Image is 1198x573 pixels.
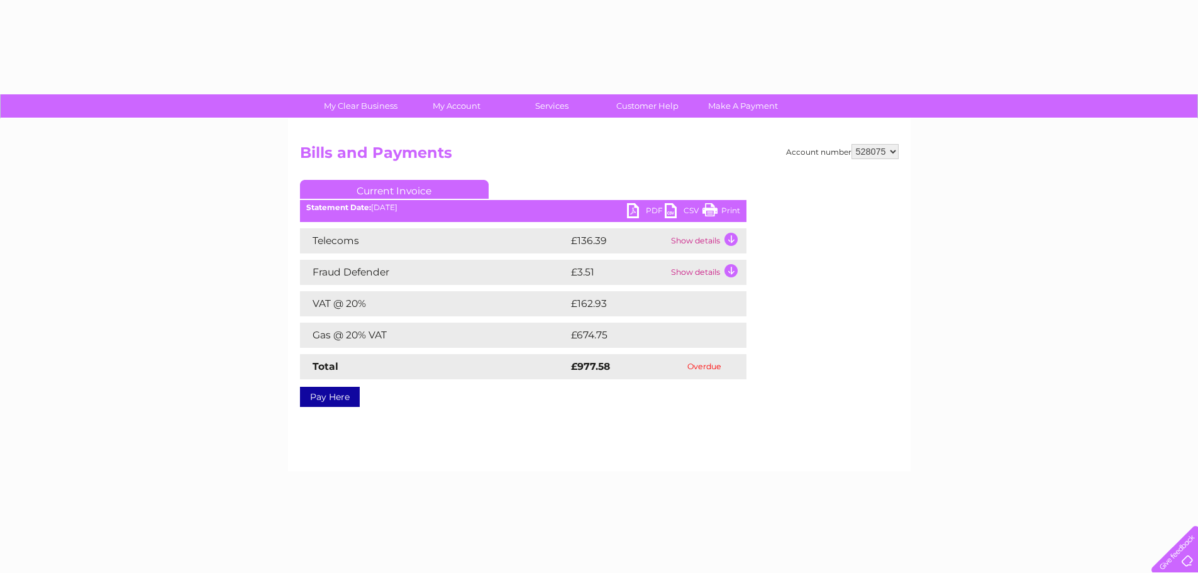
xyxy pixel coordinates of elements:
a: Make A Payment [691,94,795,118]
td: VAT @ 20% [300,291,568,316]
td: Show details [668,260,746,285]
td: Overdue [662,354,746,379]
h2: Bills and Payments [300,144,899,168]
a: Current Invoice [300,180,489,199]
td: Fraud Defender [300,260,568,285]
div: [DATE] [300,203,746,212]
strong: £977.58 [571,360,610,372]
div: Account number [786,144,899,159]
td: £674.75 [568,323,724,348]
b: Statement Date: [306,203,371,212]
a: Print [702,203,740,221]
td: £3.51 [568,260,668,285]
td: £136.39 [568,228,668,253]
strong: Total [313,360,338,372]
a: Customer Help [596,94,699,118]
td: Show details [668,228,746,253]
td: £162.93 [568,291,723,316]
a: CSV [665,203,702,221]
a: My Account [404,94,508,118]
td: Telecoms [300,228,568,253]
a: My Clear Business [309,94,413,118]
td: Gas @ 20% VAT [300,323,568,348]
a: Services [500,94,604,118]
a: Pay Here [300,387,360,407]
a: PDF [627,203,665,221]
